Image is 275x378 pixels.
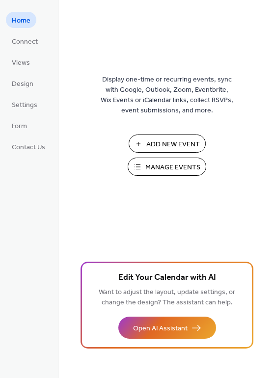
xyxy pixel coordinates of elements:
a: Views [6,54,36,70]
span: Open AI Assistant [133,324,188,334]
a: Form [6,117,33,134]
span: Add New Event [146,139,200,150]
span: Connect [12,37,38,47]
a: Contact Us [6,138,51,155]
button: Open AI Assistant [118,317,216,339]
a: Design [6,75,39,91]
span: Design [12,79,33,89]
span: Views [12,58,30,68]
span: Edit Your Calendar with AI [118,271,216,285]
span: Form [12,121,27,132]
span: Contact Us [12,142,45,153]
button: Add New Event [129,135,206,153]
span: Home [12,16,30,26]
button: Manage Events [128,158,206,176]
span: Display one-time or recurring events, sync with Google, Outlook, Zoom, Eventbrite, Wix Events or ... [101,75,233,116]
span: Want to adjust the layout, update settings, or change the design? The assistant can help. [99,286,235,309]
span: Manage Events [145,162,200,173]
span: Settings [12,100,37,110]
a: Connect [6,33,44,49]
a: Settings [6,96,43,112]
a: Home [6,12,36,28]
